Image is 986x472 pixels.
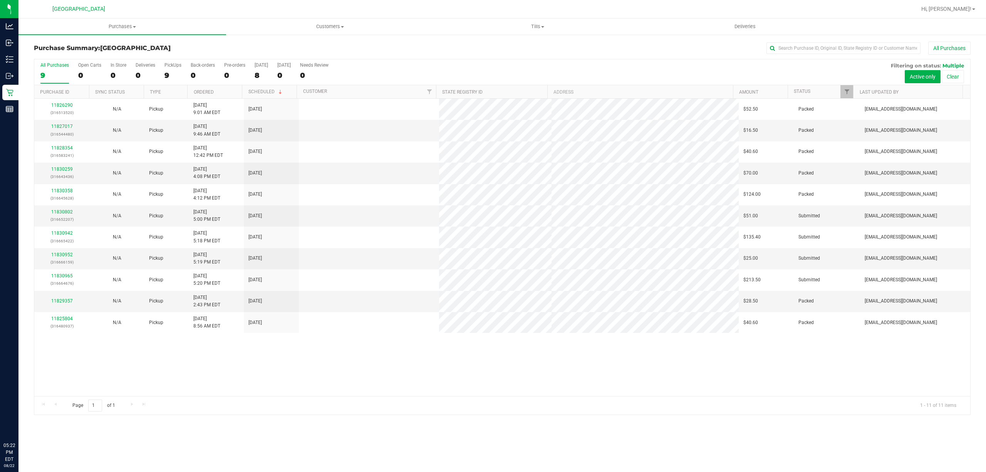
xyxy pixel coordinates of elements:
[149,148,163,155] span: Pickup
[136,71,155,80] div: 0
[193,294,220,309] span: [DATE] 2:43 PM EDT
[193,144,223,159] span: [DATE] 12:42 PM EDT
[248,276,262,284] span: [DATE]
[136,62,155,68] div: Deliveries
[840,85,853,98] a: Filter
[928,42,971,55] button: All Purchases
[149,276,163,284] span: Pickup
[277,62,291,68] div: [DATE]
[149,297,163,305] span: Pickup
[51,298,73,304] a: 11829357
[51,316,73,321] a: 11825804
[113,128,121,133] span: Not Applicable
[914,400,963,411] span: 1 - 11 of 11 items
[300,71,329,80] div: 0
[6,55,13,63] inline-svg: Inventory
[18,23,226,30] span: Purchases
[248,170,262,177] span: [DATE]
[149,319,163,326] span: Pickup
[248,319,262,326] span: [DATE]
[149,170,163,177] span: Pickup
[193,166,220,180] span: [DATE] 4:08 PM EDT
[248,127,262,134] span: [DATE]
[547,85,733,99] th: Address
[100,44,171,52] span: [GEOGRAPHIC_DATA]
[865,191,937,198] span: [EMAIL_ADDRESS][DOMAIN_NAME]
[39,152,85,159] p: (316583241)
[248,233,262,241] span: [DATE]
[743,233,761,241] span: $135.40
[248,212,262,220] span: [DATE]
[113,106,121,112] span: Not Applicable
[18,18,226,35] a: Purchases
[798,233,820,241] span: Submitted
[865,276,937,284] span: [EMAIL_ADDRESS][DOMAIN_NAME]
[865,319,937,326] span: [EMAIL_ADDRESS][DOMAIN_NAME]
[149,255,163,262] span: Pickup
[248,255,262,262] span: [DATE]
[226,23,433,30] span: Customers
[798,255,820,262] span: Submitted
[255,62,268,68] div: [DATE]
[51,273,73,279] a: 11830965
[3,442,15,463] p: 05:22 PM EDT
[113,212,121,220] button: N/A
[149,127,163,134] span: Pickup
[193,272,220,287] span: [DATE] 5:20 PM EDT
[865,106,937,113] span: [EMAIL_ADDRESS][DOMAIN_NAME]
[921,6,971,12] span: Hi, [PERSON_NAME]!
[78,62,101,68] div: Open Carts
[34,45,346,52] h3: Purchase Summary:
[798,319,814,326] span: Packed
[113,191,121,197] span: Not Applicable
[111,62,126,68] div: In Store
[798,127,814,134] span: Packed
[724,23,766,30] span: Deliveries
[865,233,937,241] span: [EMAIL_ADDRESS][DOMAIN_NAME]
[191,62,215,68] div: Back-orders
[743,276,761,284] span: $213.50
[798,212,820,220] span: Submitted
[88,400,102,412] input: 1
[277,71,291,80] div: 0
[113,298,121,304] span: Not Applicable
[248,191,262,198] span: [DATE]
[40,62,69,68] div: All Purchases
[39,259,85,266] p: (316666159)
[113,127,121,134] button: N/A
[39,280,85,287] p: (316664676)
[248,106,262,113] span: [DATE]
[743,319,758,326] span: $40.60
[113,255,121,262] button: N/A
[51,166,73,172] a: 11830259
[194,89,214,95] a: Ordered
[51,230,73,236] a: 11830942
[798,191,814,198] span: Packed
[193,251,220,266] span: [DATE] 5:19 PM EDT
[78,71,101,80] div: 0
[113,170,121,177] button: N/A
[66,400,121,412] span: Page of 1
[193,123,220,138] span: [DATE] 9:46 AM EDT
[39,237,85,245] p: (316665422)
[942,70,964,83] button: Clear
[865,170,937,177] span: [EMAIL_ADDRESS][DOMAIN_NAME]
[39,173,85,180] p: (316643436)
[798,170,814,177] span: Packed
[51,102,73,108] a: 11826290
[39,195,85,202] p: (316645628)
[113,233,121,241] button: N/A
[423,85,436,98] a: Filter
[224,71,245,80] div: 0
[743,148,758,155] span: $40.60
[743,191,761,198] span: $124.00
[248,297,262,305] span: [DATE]
[113,277,121,282] span: Not Applicable
[8,410,31,433] iframe: Resource center
[51,188,73,193] a: 11830358
[40,71,69,80] div: 9
[739,89,758,95] a: Amount
[113,297,121,305] button: N/A
[113,255,121,261] span: Not Applicable
[113,234,121,240] span: Not Applicable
